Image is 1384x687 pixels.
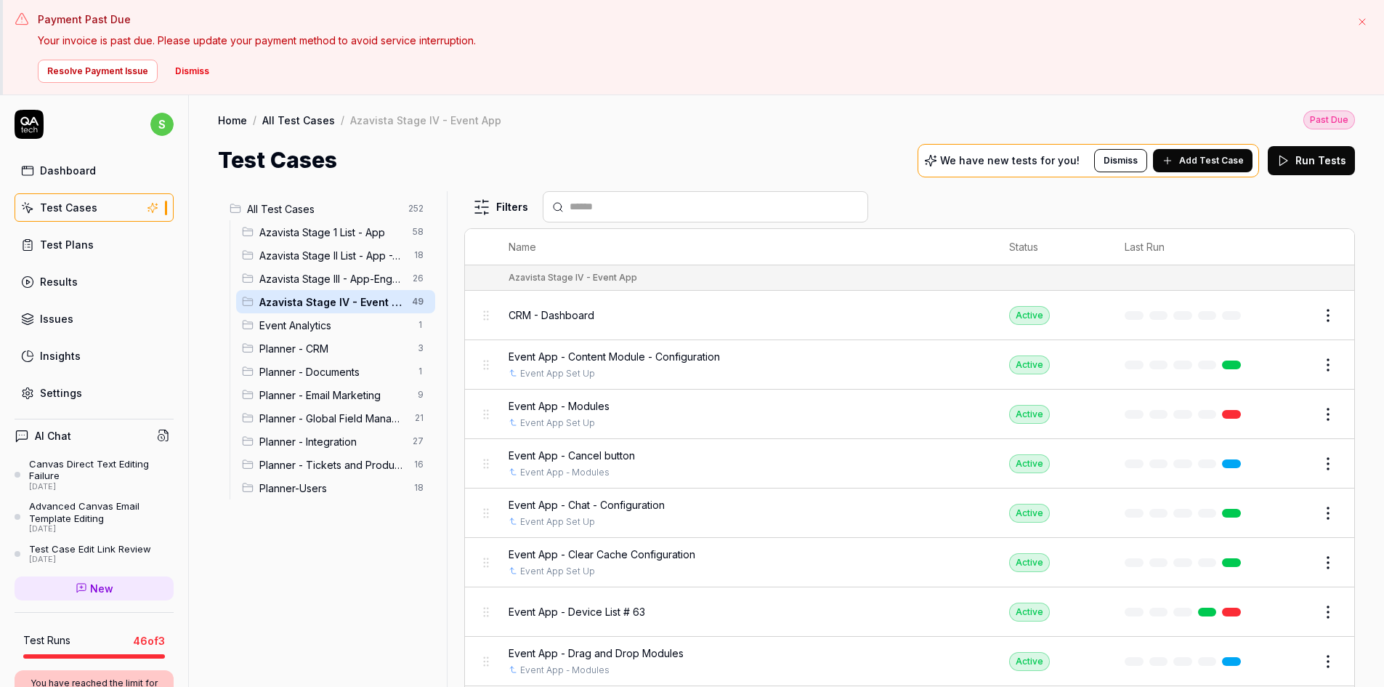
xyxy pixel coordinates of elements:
[350,113,501,127] div: Azavista Stage IV - Event App
[15,268,174,296] a: Results
[407,223,429,241] span: 58
[1303,110,1355,129] button: Past Due
[520,515,595,529] a: Event App Set Up
[15,342,174,370] a: Insights
[259,411,406,426] span: Planner - Global Field Manager
[236,453,435,476] div: Drag to reorderPlanner - Tickets and Products16
[259,225,404,240] span: Azavista Stage 1 List - App
[38,12,1343,27] h3: Payment Past Due
[465,587,1354,637] tr: Event App - Device List # 63Active
[40,200,97,215] div: Test Cases
[236,337,435,360] div: Drag to reorderPlanner - CRM3
[1009,405,1050,424] div: Active
[1153,149,1253,172] button: Add Test Case
[15,458,174,491] a: Canvas Direct Text Editing Failure[DATE]
[1110,229,1261,265] th: Last Run
[520,367,595,380] a: Event App Set Up
[1009,504,1050,523] div: Active
[40,274,78,289] div: Results
[509,271,637,284] div: Azavista Stage IV - Event App
[15,379,174,407] a: Settings
[15,543,174,565] a: Test Case Edit Link Review[DATE]
[509,349,720,364] span: Event App - Content Module - Configuration
[166,60,218,83] button: Dismiss
[40,385,82,401] div: Settings
[520,565,595,578] a: Event App Set Up
[494,229,995,265] th: Name
[236,476,435,499] div: Drag to reorderPlanner-Users18
[407,433,429,450] span: 27
[259,271,404,286] span: Azavista Stage III - App-Engagement App
[259,364,409,379] span: Planner - Documents
[509,604,645,619] span: Event App - Device List # 63
[236,406,435,430] div: Drag to reorderPlanner - Global Field Manager21
[465,538,1354,587] tr: Event App - Clear Cache ConfigurationEvent App Set UpActive
[259,294,403,310] span: Azavista Stage IV - Event App
[259,341,409,356] span: Planner - CRM
[29,500,174,524] div: Advanced Canvas Email Template Editing
[465,340,1354,390] tr: Event App - Content Module - ConfigurationEvent App Set UpActive
[465,291,1354,340] tr: CRM - DashboardActive
[465,439,1354,489] tr: Event App - Cancel buttonEvent App - ModulesActive
[1009,454,1050,473] div: Active
[35,428,71,443] h4: AI Chat
[412,386,429,403] span: 9
[15,230,174,259] a: Test Plans
[40,348,81,363] div: Insights
[236,313,435,337] div: Drag to reorderEvent Analytics1
[1009,355,1050,374] div: Active
[236,267,435,290] div: Drag to reorderAzavista Stage III - App-Engagement App26
[520,664,610,677] a: Event App - Modules
[402,200,429,217] span: 252
[509,646,684,661] span: Event App - Drag and Drop Modules
[253,113,256,127] div: /
[15,305,174,333] a: Issues
[150,110,174,139] button: s
[236,360,435,383] div: Drag to reorderPlanner - Documents1
[38,60,158,83] button: Resolve Payment Issue
[29,458,174,482] div: Canvas Direct Text Editing Failure
[262,113,335,127] a: All Test Cases
[218,144,337,177] h1: Test Cases
[1009,306,1050,325] div: Active
[1009,652,1050,671] div: Active
[259,318,409,333] span: Event Analytics
[407,270,429,287] span: 26
[247,201,400,217] span: All Test Cases
[509,308,594,323] span: CRM - Dashboard
[520,466,610,479] a: Event App - Modules
[509,398,610,414] span: Event App - Modules
[509,547,695,562] span: Event App - Clear Cache Configuration
[236,244,435,267] div: Drag to reorderAzavista Stage II List - App -Website18
[29,524,174,534] div: [DATE]
[259,248,405,263] span: Azavista Stage II List - App -Website
[412,363,429,380] span: 1
[940,156,1080,166] p: We have new tests for you!
[38,33,1343,48] p: Your invoice is past due. Please update your payment method to avoid service interruption.
[15,156,174,185] a: Dashboard
[412,340,429,357] span: 3
[236,383,435,406] div: Drag to reorderPlanner - Email Marketing9
[408,479,429,497] span: 18
[15,576,174,600] a: New
[509,448,635,463] span: Event App - Cancel button
[29,482,174,492] div: [DATE]
[236,290,435,313] div: Drag to reorderAzavista Stage IV - Event App49
[236,430,435,453] div: Drag to reorderPlanner - Integration27
[133,633,165,648] span: 46 of 3
[40,163,96,178] div: Dashboard
[464,193,537,222] button: Filters
[259,434,404,449] span: Planner - Integration
[236,220,435,244] div: Drag to reorderAzavista Stage 1 List - App58
[40,311,73,326] div: Issues
[15,500,174,534] a: Advanced Canvas Email Template Editing[DATE]
[1009,553,1050,572] div: Active
[90,581,113,596] span: New
[465,637,1354,686] tr: Event App - Drag and Drop ModulesEvent App - ModulesActive
[29,555,151,565] div: [DATE]
[15,193,174,222] a: Test Cases
[465,390,1354,439] tr: Event App - ModulesEvent App Set UpActive
[341,113,344,127] div: /
[259,457,405,473] span: Planner - Tickets and Products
